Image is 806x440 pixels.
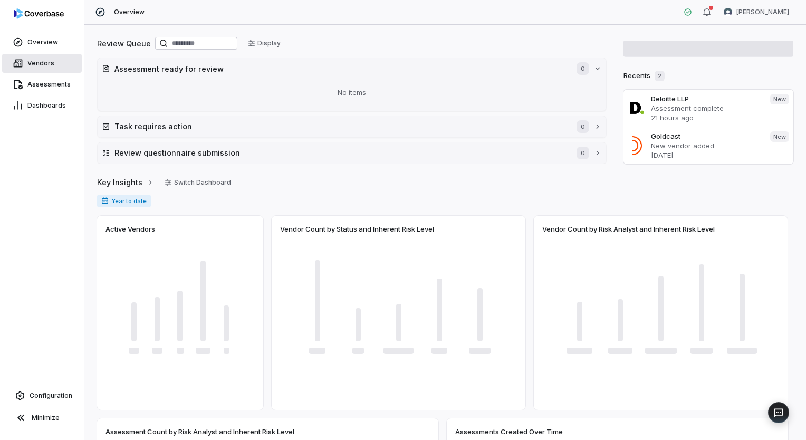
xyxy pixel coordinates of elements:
span: 0 [577,120,589,133]
button: Task requires action0 [98,116,606,137]
span: Minimize [32,414,60,422]
a: Vendors [2,54,82,73]
span: [PERSON_NAME] [736,8,789,16]
p: 21 hours ago [651,113,762,122]
button: Assessment ready for review0 [98,58,606,79]
span: Year to date [97,195,151,207]
a: Assessments [2,75,82,94]
span: Vendor Count by Risk Analyst and Inherent Risk Level [542,224,715,234]
a: GoldcastNew vendor added[DATE]New [623,127,793,164]
h2: Review Queue [97,38,151,49]
span: Key Insights [97,177,142,188]
button: Display [242,35,287,51]
p: [DATE] [651,150,762,160]
span: Dashboards [27,101,66,110]
p: New vendor added [651,141,762,150]
span: Assessment Count by Risk Analyst and Inherent Risk Level [105,427,294,436]
div: No items [102,79,602,107]
button: Key Insights [94,171,157,194]
h3: Goldcast [651,131,762,141]
h3: Deloitte LLP [651,94,762,103]
span: New [770,94,789,104]
button: Review questionnaire submission0 [98,142,606,164]
svg: Date range for report [101,197,109,205]
a: Key Insights [97,171,154,194]
span: 2 [655,71,665,81]
span: New [770,131,789,142]
span: 0 [577,147,589,159]
h2: Recents [623,71,665,81]
p: Assessment complete [651,103,762,113]
button: Minimize [4,407,80,428]
span: 0 [577,62,589,75]
a: Deloitte LLPAssessment complete21 hours agoNew [623,90,793,127]
button: Diana Esparza avatar[PERSON_NAME] [717,4,795,20]
button: Switch Dashboard [158,175,237,190]
span: Overview [114,8,145,16]
a: Configuration [4,386,80,405]
span: Assessments Created Over Time [455,427,563,436]
img: Diana Esparza avatar [724,8,732,16]
h2: Review questionnaire submission [114,147,566,158]
span: Overview [27,38,58,46]
span: Vendors [27,59,54,68]
h2: Task requires action [114,121,566,132]
h2: Assessment ready for review [114,63,566,74]
span: Active Vendors [105,224,155,234]
img: logo-D7KZi-bG.svg [14,8,64,19]
span: Vendor Count by Status and Inherent Risk Level [280,224,434,234]
a: Dashboards [2,96,82,115]
span: Configuration [30,391,72,400]
span: Assessments [27,80,71,89]
a: Overview [2,33,82,52]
